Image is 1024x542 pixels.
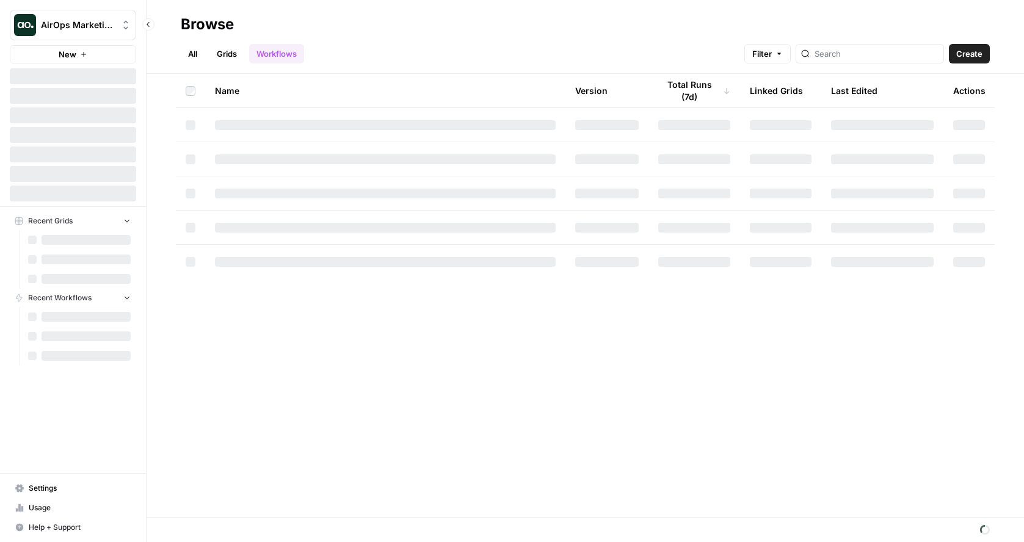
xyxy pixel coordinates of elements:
span: Help + Support [29,522,131,533]
div: Total Runs (7d) [658,74,730,107]
div: Name [215,74,556,107]
div: Actions [953,74,986,107]
button: Recent Workflows [10,289,136,307]
div: Browse [181,15,234,34]
span: Settings [29,483,131,494]
img: AirOps Marketing Logo [14,14,36,36]
div: Linked Grids [750,74,803,107]
button: Recent Grids [10,212,136,230]
button: Workspace: AirOps Marketing [10,10,136,40]
button: Create [949,44,990,63]
a: Workflows [249,44,304,63]
span: New [59,48,76,60]
span: Filter [752,48,772,60]
span: Recent Workflows [28,292,92,303]
div: Version [575,74,608,107]
div: Last Edited [831,74,877,107]
button: New [10,45,136,63]
input: Search [815,48,939,60]
button: Filter [744,44,791,63]
a: Grids [209,44,244,63]
a: Settings [10,479,136,498]
a: All [181,44,205,63]
button: Help + Support [10,518,136,537]
a: Usage [10,498,136,518]
span: Create [956,48,982,60]
span: Usage [29,502,131,513]
span: Recent Grids [28,215,73,226]
span: AirOps Marketing [41,19,115,31]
